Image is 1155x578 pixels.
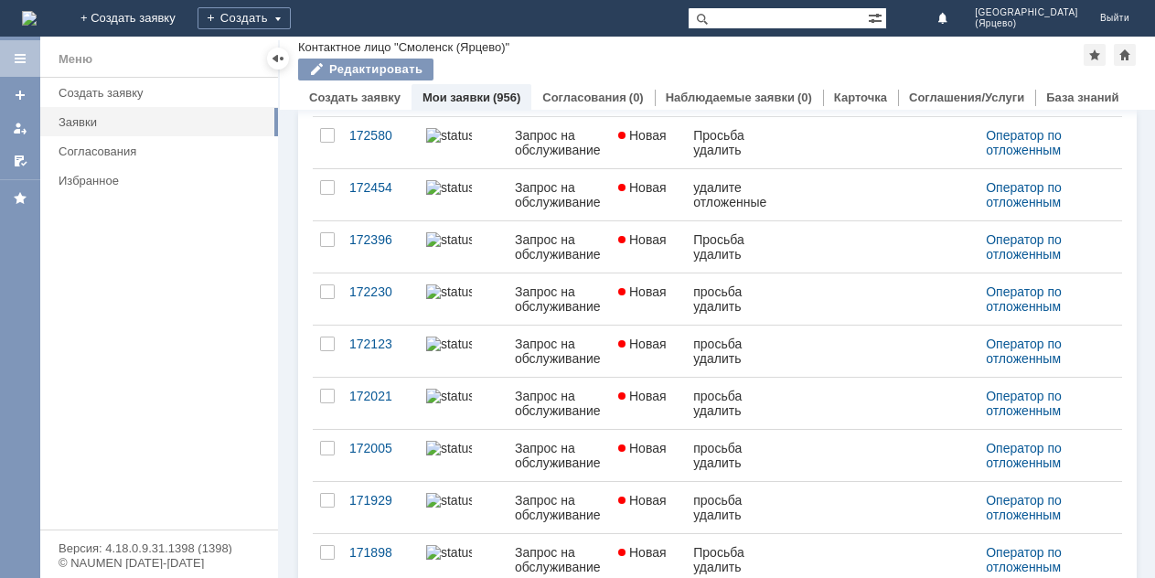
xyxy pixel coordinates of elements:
div: Запрос на обслуживание [515,232,604,262]
div: / [986,284,1100,314]
a: Запрос на обслуживание [508,221,611,273]
a: Заявки [51,108,274,136]
div: Создать заявку [59,86,267,100]
img: statusbar-40 (1).png [426,128,472,143]
div: Запрос на обслуживание [515,180,604,209]
a: Согласования [542,91,626,104]
div: 172580 [349,128,412,143]
a: Мои заявки [5,113,35,143]
img: statusbar-25 (1).png [426,232,472,247]
div: 172123 [349,337,412,351]
a: Оператор по отложенным чекам [986,493,1065,537]
div: Запрос на обслуживание [515,493,604,522]
a: Новая [611,430,686,481]
a: Просьба удалить отложенный чек. [686,117,794,168]
span: Новая [618,493,667,508]
a: Оператор по отложенным чекам [986,128,1065,172]
div: Согласования [59,144,267,158]
a: Новая [611,273,686,325]
a: Оператор по отложенным чекам [986,180,1065,224]
div: Запрос на обслуживание [515,389,604,418]
a: Запрос на обслуживание [508,430,611,481]
div: удалите отложенные чеки [693,180,786,209]
div: Просьба удалить отложенный чек. [693,545,786,574]
a: statusbar-25 (1).png [419,221,508,273]
div: Заявки [59,115,267,129]
a: statusbar-15 (1).png [419,482,508,533]
div: просьба удалить отложенный чек [693,493,786,522]
div: Добавить в избранное [1084,44,1106,66]
span: (Ярцево) [975,18,1078,29]
a: 172005 [342,430,419,481]
div: / [986,128,1100,157]
img: statusbar-25 (1).png [426,284,472,299]
div: Запрос на обслуживание [515,284,604,314]
div: Скрыть меню [267,48,289,70]
a: Карточка [834,91,887,104]
a: просьба удалить отложенный чек [686,378,794,429]
a: Согласования [51,137,274,166]
a: 172396 [342,221,419,273]
a: Создать заявку [51,79,274,107]
div: 171929 [349,493,412,508]
a: 172230 [342,273,419,325]
a: Запрос на обслуживание [508,326,611,377]
a: statusbar-15 (1).png [419,430,508,481]
a: просьба удалить отложенный чек [686,482,794,533]
div: / [986,545,1100,574]
a: Новая [611,326,686,377]
div: / [986,441,1100,470]
a: Новая [611,117,686,168]
a: statusbar-40 (1).png [419,169,508,220]
span: Новая [618,180,667,195]
a: Соглашения/Услуги [909,91,1024,104]
div: © NAUMEN [DATE]-[DATE] [59,557,260,569]
a: statusbar-15 (1).png [419,326,508,377]
a: Запрос на обслуживание [508,117,611,168]
div: Запрос на обслуживание [515,128,604,157]
div: 172396 [349,232,412,247]
div: Запрос на обслуживание [515,545,604,574]
div: Версия: 4.18.0.9.31.1398 (1398) [59,542,260,554]
div: / [986,232,1100,262]
div: (0) [629,91,644,104]
span: Расширенный поиск [868,8,886,26]
a: Запрос на обслуживание [508,273,611,325]
img: statusbar-15 (1).png [426,337,472,351]
div: Контактное лицо "Смоленск (Ярцево)" [298,40,509,54]
a: Запрос на обслуживание [508,378,611,429]
img: statusbar-15 (1).png [426,441,472,455]
div: / [986,389,1100,418]
div: Запрос на обслуживание [515,441,604,470]
a: statusbar-40 (1).png [419,117,508,168]
a: Запрос на обслуживание [508,482,611,533]
a: Оператор по отложенным чекам [986,389,1065,433]
div: / [986,493,1100,522]
a: Новая [611,169,686,220]
div: 172005 [349,441,412,455]
a: Оператор по отложенным чекам [986,337,1065,380]
img: statusbar-15 (1).png [426,493,472,508]
a: 172123 [342,326,419,377]
div: / [986,180,1100,209]
span: Новая [618,389,667,403]
div: (956) [493,91,520,104]
span: Новая [618,337,667,351]
a: Новая [611,221,686,273]
div: просьба удалить отложенные чеки [693,337,786,366]
div: / [986,337,1100,366]
span: Новая [618,284,667,299]
a: statusbar-15 (1).png [419,378,508,429]
a: 172021 [342,378,419,429]
a: 172454 [342,169,419,220]
div: просьба удалить отложенный чек [693,389,786,418]
div: 172021 [349,389,412,403]
a: Запрос на обслуживание [508,169,611,220]
a: Оператор по отложенным чекам [986,284,1065,328]
span: Новая [618,545,667,560]
a: удалите отложенные чеки [686,169,794,220]
div: Просьба удалить отложенные чеки [693,232,786,262]
a: просьба удалить отложенный чек [686,430,794,481]
span: Новая [618,128,667,143]
a: База знаний [1046,91,1118,104]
